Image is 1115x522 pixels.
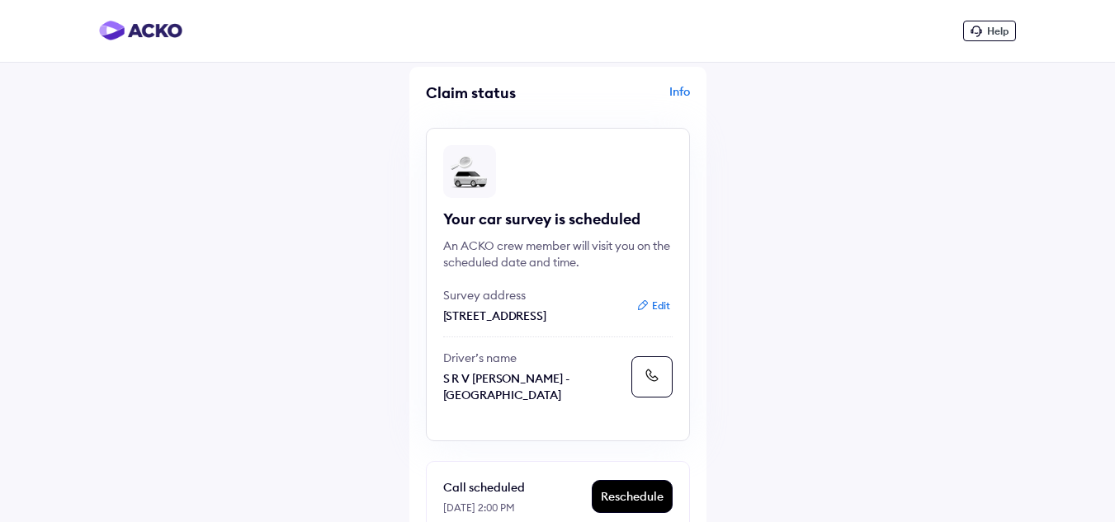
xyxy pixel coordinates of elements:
[443,477,591,497] div: Call scheduled
[443,497,591,515] div: [DATE] 2:00 PM
[443,237,673,270] div: An ACKO crew member will visit you on the scheduled date and time.
[443,287,625,303] p: Survey address
[443,308,625,324] p: [STREET_ADDRESS]
[443,370,625,403] p: S R V [PERSON_NAME] - [GEOGRAPHIC_DATA]
[443,209,673,229] div: Your car survey is scheduled
[593,481,672,512] div: Reschedule
[99,21,182,40] img: horizontal-gradient.png
[631,298,675,314] button: Edit
[426,83,554,102] div: Claim status
[562,83,690,115] div: Info
[443,350,625,366] p: Driver’s name
[987,25,1009,37] span: Help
